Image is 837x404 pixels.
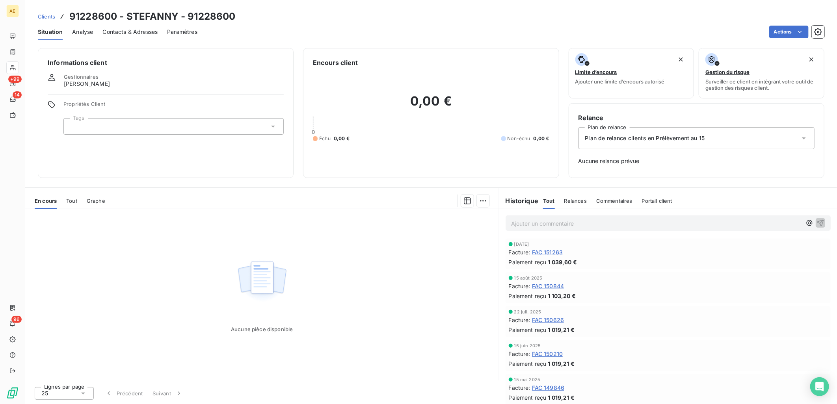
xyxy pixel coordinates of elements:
[66,198,77,204] span: Tout
[334,135,350,142] span: 0,00 €
[237,257,287,306] img: Empty state
[499,196,539,206] h6: Historique
[575,69,617,75] span: Limite d’encours
[509,316,530,324] span: Facture :
[6,5,19,17] div: AE
[514,309,541,314] span: 22 juil. 2025
[13,91,22,98] span: 14
[569,48,694,98] button: Limite d’encoursAjouter une limite d’encours autorisé
[532,316,564,324] span: FAC 150626
[548,360,575,368] span: 1 019,21 €
[11,316,22,323] span: 96
[578,157,815,165] span: Aucune relance prévue
[564,198,587,204] span: Relances
[578,113,815,122] h6: Relance
[509,258,547,266] span: Paiement reçu
[231,326,293,332] span: Aucune pièce disponible
[70,123,76,130] input: Ajouter une valeur
[312,129,315,135] span: 0
[509,360,547,368] span: Paiement reçu
[705,69,750,75] span: Gestion du risque
[48,58,284,67] h6: Informations client
[72,28,93,36] span: Analyse
[64,74,99,80] span: Gestionnaires
[508,135,530,142] span: Non-échu
[509,350,530,358] span: Facture :
[6,387,19,399] img: Logo LeanPay
[548,326,575,334] span: 1 019,21 €
[810,377,829,396] div: Open Intercom Messenger
[509,248,530,256] span: Facture :
[532,248,563,256] span: FAC 151263
[514,276,543,280] span: 15 août 2025
[532,350,563,358] span: FAC 150210
[64,80,110,88] span: [PERSON_NAME]
[509,393,547,402] span: Paiement reçu
[534,135,549,142] span: 0,00 €
[514,242,529,246] span: [DATE]
[575,78,665,85] span: Ajouter une limite d’encours autorisé
[319,135,331,142] span: Échu
[100,385,148,402] button: Précédent
[148,385,188,402] button: Suivant
[38,13,55,20] a: Clients
[509,292,547,300] span: Paiement reçu
[642,198,672,204] span: Portail client
[699,48,824,98] button: Gestion du risqueSurveiller ce client en intégrant votre outil de gestion des risques client.
[596,198,632,204] span: Commentaires
[509,282,530,290] span: Facture :
[38,28,63,36] span: Situation
[63,101,284,112] span: Propriétés Client
[705,78,818,91] span: Surveiller ce client en intégrant votre outil de gestion des risques client.
[543,198,555,204] span: Tout
[514,343,541,348] span: 15 juin 2025
[548,292,576,300] span: 1 103,20 €
[167,28,197,36] span: Paramètres
[514,377,541,382] span: 15 mai 2025
[69,9,236,24] h3: 91228600 - STEFANNY - 91228600
[313,58,358,67] h6: Encours client
[8,76,22,83] span: +99
[532,282,564,290] span: FAC 150844
[102,28,158,36] span: Contacts & Adresses
[548,258,577,266] span: 1 039,60 €
[585,134,705,142] span: Plan de relance clients en Prélèvement au 15
[87,198,105,204] span: Graphe
[41,389,48,397] span: 25
[769,26,809,38] button: Actions
[532,384,565,392] span: FAC 149846
[509,384,530,392] span: Facture :
[509,326,547,334] span: Paiement reçu
[313,93,549,117] h2: 0,00 €
[35,198,57,204] span: En cours
[548,393,575,402] span: 1 019,21 €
